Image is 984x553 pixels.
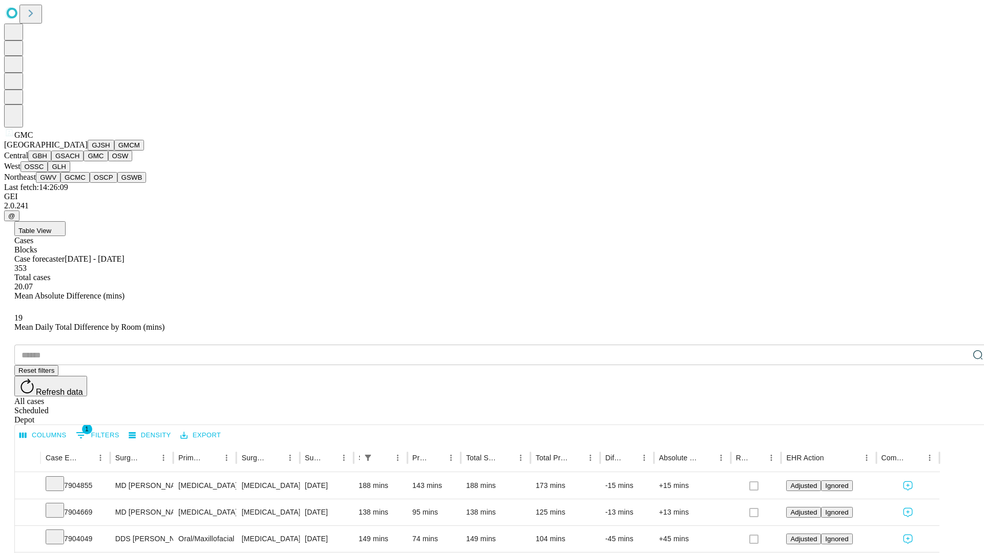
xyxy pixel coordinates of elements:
div: Comments [881,454,907,462]
button: Reset filters [14,365,58,376]
button: Sort [750,451,764,465]
button: Ignored [821,480,852,491]
button: Sort [205,451,219,465]
div: GEI [4,192,980,201]
button: Ignored [821,507,852,518]
span: [DATE] - [DATE] [65,254,124,263]
div: [DATE] [305,473,348,499]
button: Export [178,428,223,443]
button: Menu [764,451,778,465]
button: GJSH [88,140,114,151]
span: Table View [18,227,51,235]
button: Show filters [73,427,122,443]
span: 1 [82,424,92,434]
span: West [4,162,20,171]
span: @ [8,212,15,220]
button: Menu [583,451,598,465]
button: Expand [20,477,35,495]
button: Menu [337,451,351,465]
button: OSCP [90,172,117,183]
div: -45 mins [605,526,649,552]
button: GSWB [117,172,147,183]
span: Adjusted [790,508,817,516]
div: [DATE] [305,499,348,525]
button: Sort [499,451,514,465]
span: Refresh data [36,388,83,396]
span: Ignored [825,535,848,543]
span: GMC [14,131,33,139]
div: [DATE] [305,526,348,552]
div: 149 mins [466,526,525,552]
div: [MEDICAL_DATA] [241,473,294,499]
span: Case forecaster [14,254,65,263]
button: Sort [623,451,637,465]
button: GCMC [60,172,90,183]
span: Ignored [825,482,848,490]
button: Expand [20,504,35,522]
button: Sort [322,451,337,465]
div: 143 mins [413,473,456,499]
div: [MEDICAL_DATA] [178,473,231,499]
button: Adjusted [786,507,821,518]
button: Adjusted [786,534,821,544]
div: 149 mins [359,526,402,552]
div: Primary Service [178,454,204,462]
button: GMCM [114,140,144,151]
div: Surgery Date [305,454,321,462]
button: Menu [391,451,405,465]
div: [MEDICAL_DATA] FLOOR OF MOUTH SUBMANDIBULAR [241,526,294,552]
button: OSW [108,151,133,161]
button: @ [4,210,19,221]
div: Surgery Name [241,454,267,462]
span: 19 [14,313,23,322]
button: Menu [219,451,234,465]
div: Difference [605,454,622,462]
div: 7904855 [46,473,105,499]
div: [MEDICAL_DATA] [178,499,231,525]
button: Sort [908,451,922,465]
div: +13 mins [659,499,726,525]
button: GBH [28,151,51,161]
button: OSSC [20,161,48,172]
div: +45 mins [659,526,726,552]
div: Resolved in EHR [736,454,749,462]
button: GLH [48,161,70,172]
button: Menu [156,451,171,465]
div: -13 mins [605,499,649,525]
div: 125 mins [536,499,595,525]
div: +15 mins [659,473,726,499]
span: Last fetch: 14:26:09 [4,183,68,192]
button: Select columns [17,428,69,443]
div: 173 mins [536,473,595,499]
div: DDS [PERSON_NAME] [PERSON_NAME] Dds [115,526,168,552]
div: Total Predicted Duration [536,454,568,462]
button: Table View [14,221,66,236]
button: Menu [859,451,874,465]
button: GMC [84,151,108,161]
button: Menu [637,451,651,465]
div: 104 mins [536,526,595,552]
div: -15 mins [605,473,649,499]
button: GWV [36,172,60,183]
button: Sort [142,451,156,465]
div: 138 mins [359,499,402,525]
div: 1 active filter [361,451,375,465]
div: 95 mins [413,499,456,525]
span: Adjusted [790,482,817,490]
div: 7904669 [46,499,105,525]
button: Adjusted [786,480,821,491]
div: EHR Action [786,454,824,462]
button: GSACH [51,151,84,161]
span: Northeast [4,173,36,181]
button: Menu [514,451,528,465]
button: Menu [714,451,728,465]
button: Sort [376,451,391,465]
button: Sort [700,451,714,465]
span: Mean Absolute Difference (mins) [14,291,125,300]
span: Adjusted [790,535,817,543]
div: 188 mins [466,473,525,499]
div: 74 mins [413,526,456,552]
span: Mean Daily Total Difference by Room (mins) [14,323,165,331]
div: 138 mins [466,499,525,525]
button: Sort [79,451,93,465]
